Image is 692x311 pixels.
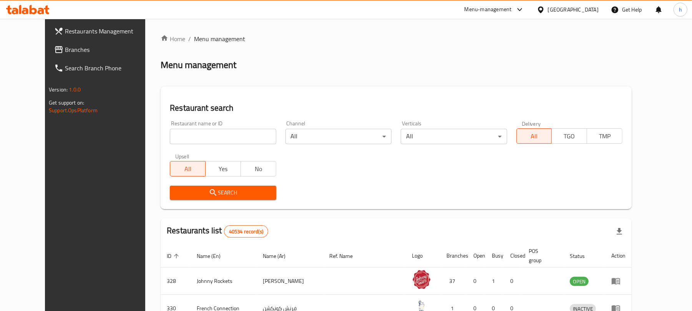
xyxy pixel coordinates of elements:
[173,163,202,175] span: All
[49,98,84,108] span: Get support on:
[257,268,324,295] td: [PERSON_NAME]
[522,121,541,126] label: Delivery
[175,153,189,159] label: Upsell
[48,59,161,77] a: Search Branch Phone
[520,131,549,142] span: All
[49,85,68,95] span: Version:
[486,244,504,268] th: Busy
[467,268,486,295] td: 0
[161,59,236,71] h2: Menu management
[516,128,552,144] button: All
[197,251,231,261] span: Name (En)
[69,85,81,95] span: 1.0.0
[224,225,268,238] div: Total records count
[486,268,504,295] td: 1
[611,276,626,286] div: Menu
[65,45,154,54] span: Branches
[161,268,191,295] td: 328
[555,131,584,142] span: TGO
[412,270,431,289] img: Johnny Rockets
[65,27,154,36] span: Restaurants Management
[406,244,440,268] th: Logo
[465,5,512,14] div: Menu-management
[167,251,181,261] span: ID
[176,188,270,198] span: Search
[224,228,268,235] span: 40534 record(s)
[590,131,619,142] span: TMP
[188,34,191,43] li: /
[263,251,295,261] span: Name (Ar)
[244,163,273,175] span: No
[570,277,589,286] span: OPEN
[548,5,599,14] div: [GEOGRAPHIC_DATA]
[170,129,276,144] input: Search for restaurant name or ID..
[65,63,154,73] span: Search Branch Phone
[529,246,554,265] span: POS group
[170,161,206,176] button: All
[504,244,523,268] th: Closed
[587,128,622,144] button: TMP
[167,225,268,238] h2: Restaurants list
[241,161,276,176] button: No
[209,163,238,175] span: Yes
[330,251,363,261] span: Ref. Name
[570,251,595,261] span: Status
[48,22,161,40] a: Restaurants Management
[191,268,257,295] td: Johnny Rockets
[194,34,245,43] span: Menu management
[170,102,622,114] h2: Restaurant search
[49,105,98,115] a: Support.OpsPlatform
[551,128,587,144] button: TGO
[161,34,185,43] a: Home
[605,244,632,268] th: Action
[504,268,523,295] td: 0
[161,34,632,43] nav: breadcrumb
[679,5,682,14] span: h
[170,186,276,200] button: Search
[440,244,467,268] th: Branches
[285,129,392,144] div: All
[440,268,467,295] td: 37
[467,244,486,268] th: Open
[205,161,241,176] button: Yes
[610,222,629,241] div: Export file
[48,40,161,59] a: Branches
[401,129,507,144] div: All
